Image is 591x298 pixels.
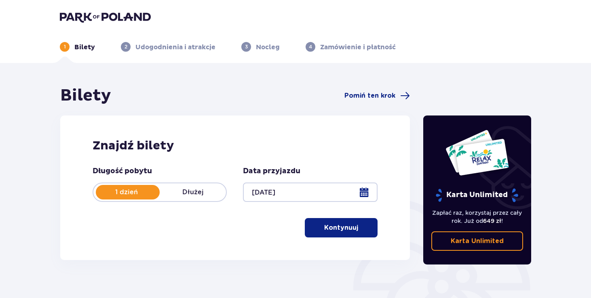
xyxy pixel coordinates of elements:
[324,223,358,232] p: Kontynuuj
[256,43,280,52] p: Nocleg
[245,43,248,50] p: 3
[344,91,410,101] a: Pomiń ten krok
[243,166,300,176] p: Data przyjazdu
[74,43,95,52] p: Bilety
[451,237,504,246] p: Karta Unlimited
[483,218,501,224] span: 649 zł
[93,138,378,153] h2: Znajdź bilety
[309,43,312,50] p: 4
[435,188,519,202] p: Karta Unlimited
[344,91,395,100] span: Pomiń ten krok
[125,43,127,50] p: 2
[431,231,523,251] a: Karta Unlimited
[93,166,152,176] p: Długość pobytu
[160,188,226,197] p: Dłużej
[431,209,523,225] p: Zapłać raz, korzystaj przez cały rok. Już od !
[320,43,396,52] p: Zamówienie i płatność
[60,11,151,23] img: Park of Poland logo
[64,43,66,50] p: 1
[60,86,111,106] h1: Bilety
[305,218,378,237] button: Kontynuuj
[135,43,215,52] p: Udogodnienia i atrakcje
[93,188,160,197] p: 1 dzień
